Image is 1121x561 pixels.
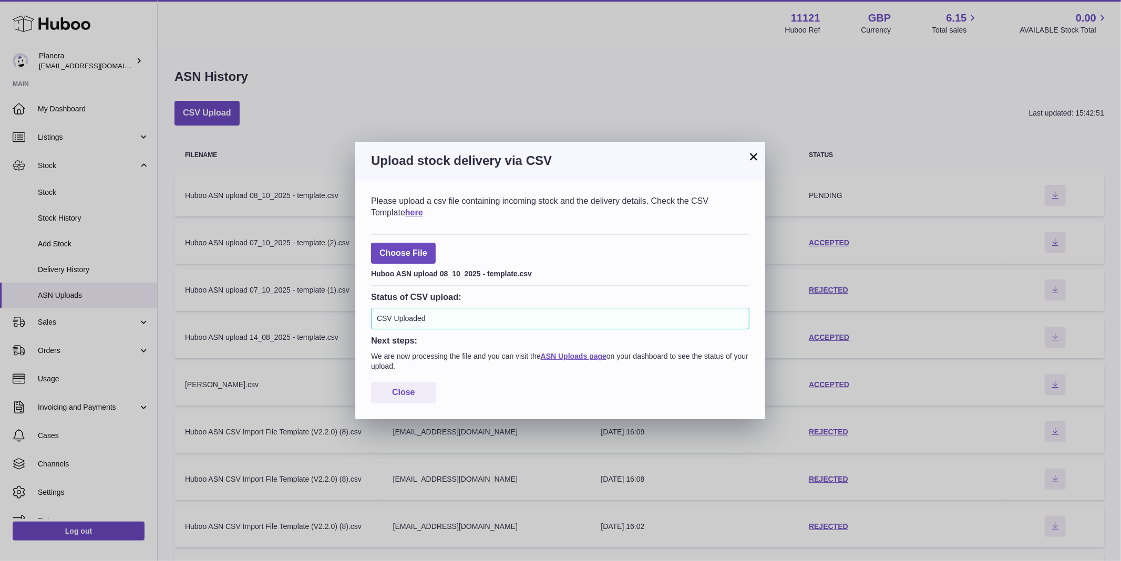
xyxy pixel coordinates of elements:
div: Please upload a csv file containing incoming stock and the delivery details. Check the CSV Template [371,195,749,218]
button: × [747,150,760,163]
div: Huboo ASN upload 08_10_2025 - template.csv [371,266,749,279]
a: here [405,208,423,217]
h3: Upload stock delivery via CSV [371,152,749,169]
h3: Status of CSV upload: [371,291,749,303]
p: We are now processing the file and you can visit the on your dashboard to see the status of your ... [371,351,749,371]
div: CSV Uploaded [371,308,749,329]
button: Close [371,382,436,403]
span: Choose File [371,243,436,264]
span: Close [392,388,415,397]
a: ASN Uploads page [541,352,606,360]
h3: Next steps: [371,335,749,346]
